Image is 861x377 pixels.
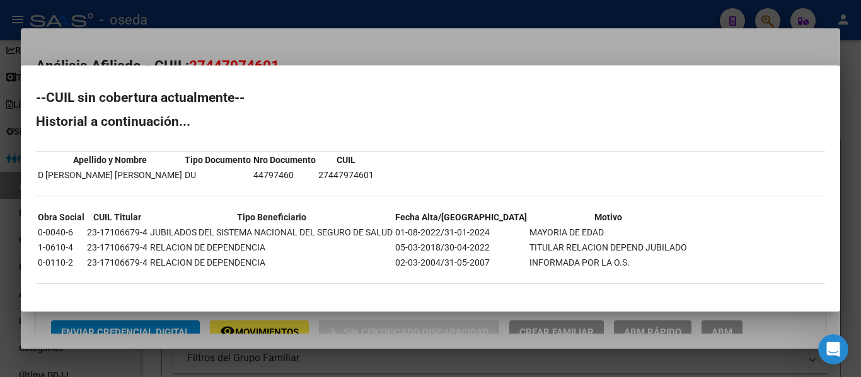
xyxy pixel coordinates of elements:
[37,168,183,182] td: D [PERSON_NAME] [PERSON_NAME]
[37,153,183,167] th: Apellido y Nombre
[184,153,251,167] th: Tipo Documento
[36,115,825,128] h2: Historial a continuación...
[818,334,848,364] iframe: Intercom live chat
[37,225,85,239] td: 0-0040-6
[529,240,688,254] td: TITULAR RELACION DEPEND JUBILADO
[395,256,528,269] td: 02-03-2004/31-05-2007
[184,168,251,182] td: DU
[149,256,393,269] td: RELACION DE DEPENDENCIA
[37,256,85,269] td: 0-0110-2
[86,256,148,269] td: 23-17106679-4
[318,153,374,167] th: CUIL
[529,225,688,239] td: MAYORIA DE EDAD
[36,91,825,104] h2: --CUIL sin cobertura actualmente--
[395,210,528,224] th: Fecha Alta/[GEOGRAPHIC_DATA]
[149,240,393,254] td: RELACION DE DEPENDENCIA
[318,168,374,182] td: 27447974601
[37,240,85,254] td: 1-0610-4
[395,240,528,254] td: 05-03-2018/30-04-2022
[395,225,528,239] td: 01-08-2022/31-01-2024
[37,210,85,224] th: Obra Social
[149,210,393,224] th: Tipo Beneficiario
[149,225,393,239] td: JUBILADOS DEL SISTEMA NACIONAL DEL SEGURO DE SALUD
[86,225,148,239] td: 23-17106679-4
[253,153,316,167] th: Nro Documento
[86,210,148,224] th: CUIL Titular
[529,256,688,269] td: INFORMADA POR LA O.S.
[86,240,148,254] td: 23-17106679-4
[253,168,316,182] td: 44797460
[529,210,688,224] th: Motivo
